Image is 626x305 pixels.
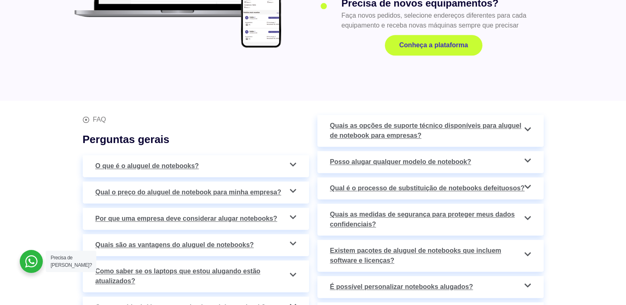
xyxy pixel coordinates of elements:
a: Quais as medidas de segurança para proteger meus dados confidenciais? [317,203,544,236]
a: Qual é o processo de substituição de notebooks defeituosos? [317,177,544,199]
a: É possível personalizar notebooks alugados? [317,276,544,298]
iframe: Chat Widget [478,200,626,305]
span: Qual o preço do aluguel de notebook para minha empresa? [95,187,286,197]
a: Posso alugar qualquer modelo de notebook? [317,151,544,173]
span: Quais são as vantagens do aluguel de notebooks? [95,240,258,250]
a: Quais as opções de suporte técnico disponíveis para aluguel de notebook para empresas? [317,115,544,147]
span: Qual é o processo de substituição de notebooks defeituosos? [330,183,529,193]
span: Precisa de [PERSON_NAME]? [51,255,92,268]
span: É possível personalizar notebooks alugados? [330,282,477,292]
span: Quais as medidas de segurança para proteger meus dados confidenciais? [330,210,531,229]
span: Por que uma empresa deve considerar alugar notebooks? [95,214,282,224]
a: Existem pacotes de aluguel de notebooks que incluem software e licenças? [317,240,544,272]
a: Conheça a plataforma [385,35,482,55]
span: Existem pacotes de aluguel de notebooks que incluem software e licenças? [330,246,531,266]
span: Como saber se os laptops que estou alugando estão atualizados? [95,266,296,286]
a: Quais são as vantagens do aluguel de notebooks? [83,234,309,256]
a: Como saber se os laptops que estou alugando estão atualizados? [83,260,309,292]
h2: Perguntas gerais [83,133,309,147]
span: O que é o aluguel de notebooks? [95,161,203,171]
a: Qual o preço do aluguel de notebook para minha empresa? [83,181,309,203]
span: Posso alugar qualquer modelo de notebook? [330,157,475,167]
a: O que é o aluguel de notebooks? [83,155,309,177]
div: Widget de chat [478,200,626,305]
span: FAQ [91,115,106,125]
a: Por que uma empresa deve considerar alugar notebooks? [83,208,309,230]
span: Quais as opções de suporte técnico disponíveis para aluguel de notebook para empresas? [330,121,531,141]
span: Conheça a plataforma [399,42,468,49]
p: Faça novos pedidos, selecione endereços diferentes para cada equipamento e receba novas máquinas ... [341,11,552,30]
